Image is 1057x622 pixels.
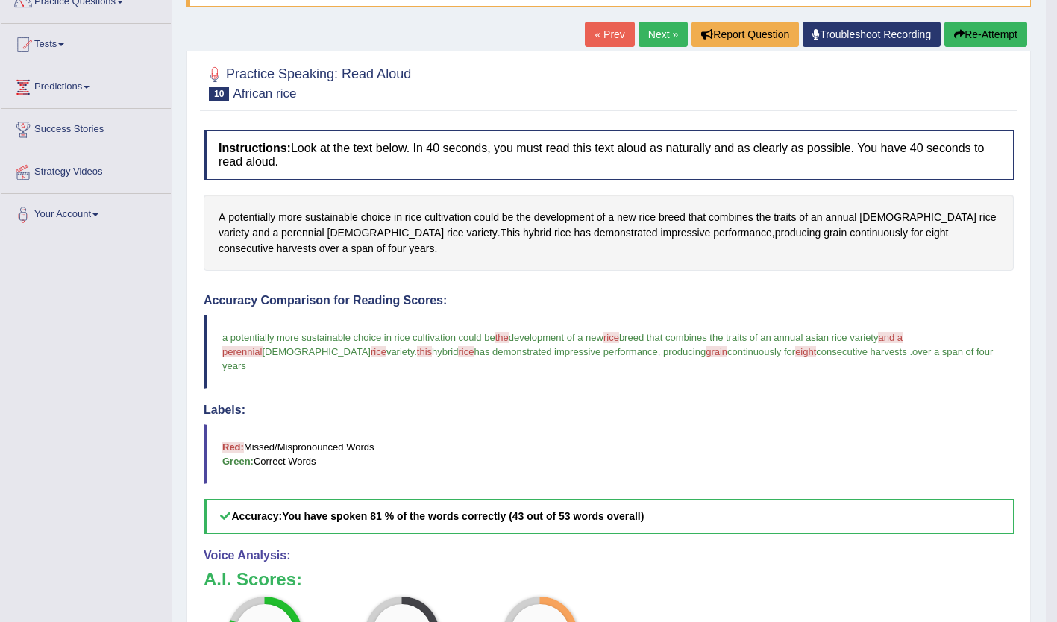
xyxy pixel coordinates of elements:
[639,22,688,47] a: Next »
[219,225,249,241] span: Click to see word definition
[799,210,808,225] span: Click to see word definition
[278,210,302,225] span: Click to see word definition
[351,241,373,257] span: Click to see word definition
[709,210,753,225] span: Click to see word definition
[597,210,606,225] span: Click to see word definition
[811,210,823,225] span: Click to see word definition
[617,210,636,225] span: Click to see word definition
[706,346,727,357] span: grain
[228,210,275,225] span: Click to see word definition
[222,442,244,453] b: Red:
[509,332,603,343] span: development of a new
[1,194,171,231] a: Your Account
[281,225,324,241] span: Click to see word definition
[409,241,434,257] span: Click to see word definition
[222,332,495,343] span: a potentially more sustainable choice in rice cultivation could be
[361,210,391,225] span: Click to see word definition
[204,63,411,101] h2: Practice Speaking: Read Aloud
[386,346,417,357] span: variety.
[756,210,771,225] span: Click to see word definition
[1,66,171,104] a: Predictions
[516,210,530,225] span: Click to see word definition
[432,346,458,357] span: hybrid
[585,22,634,47] a: « Prev
[388,241,406,257] span: Click to see word definition
[204,499,1014,534] h5: Accuracy:
[1,151,171,189] a: Strategy Videos
[534,210,594,225] span: Click to see word definition
[272,225,278,241] span: Click to see word definition
[495,332,509,343] span: the
[222,456,254,467] b: Green:
[691,22,799,47] button: Report Question
[774,210,796,225] span: Click to see word definition
[824,225,847,241] span: Click to see word definition
[713,225,772,241] span: Click to see word definition
[979,210,997,225] span: Click to see word definition
[474,210,498,225] span: Click to see word definition
[1,109,171,146] a: Success Stories
[574,225,591,241] span: Click to see word definition
[204,403,1014,417] h4: Labels:
[474,346,706,357] span: has demonstrated impressive performance, producing
[909,346,912,357] span: .
[659,210,686,225] span: Click to see word definition
[850,225,908,241] span: Click to see word definition
[204,195,1014,271] div: . , .
[878,332,903,343] span: and a
[467,225,498,241] span: Click to see word definition
[209,87,229,101] span: 10
[319,241,339,257] span: Click to see word definition
[204,549,1014,562] h4: Voice Analysis:
[233,87,296,101] small: African rice
[554,225,571,241] span: Click to see word definition
[219,142,291,154] b: Instructions:
[204,569,302,589] b: A.I. Scores:
[424,210,471,225] span: Click to see word definition
[926,225,948,241] span: Click to see word definition
[594,225,658,241] span: Click to see word definition
[502,210,514,225] span: Click to see word definition
[619,332,879,343] span: breed that combines the traits of an annual asian rice variety
[660,225,710,241] span: Click to see word definition
[911,225,923,241] span: Click to see word definition
[252,225,269,241] span: Click to see word definition
[689,210,706,225] span: Click to see word definition
[447,225,464,241] span: Click to see word definition
[1,24,171,61] a: Tests
[204,424,1014,484] blockquote: Missed/Mispronounced Words Correct Words
[204,294,1014,307] h4: Accuracy Comparison for Reading Scores:
[608,210,614,225] span: Click to see word definition
[219,210,225,225] span: Click to see word definition
[405,210,422,225] span: Click to see word definition
[523,225,551,241] span: Click to see word definition
[417,346,432,357] span: this
[603,332,619,343] span: rice
[727,346,795,357] span: continuously for
[859,210,976,225] span: Click to see word definition
[394,210,402,225] span: Click to see word definition
[277,241,316,257] span: Click to see word definition
[305,210,358,225] span: Click to see word definition
[371,346,386,357] span: rice
[282,510,644,522] b: You have spoken 81 % of the words correctly (43 out of 53 words overall)
[944,22,1027,47] button: Re-Attempt
[327,225,445,241] span: Click to see word definition
[263,346,371,357] span: [DEMOGRAPHIC_DATA]
[775,225,821,241] span: Click to see word definition
[803,22,941,47] a: Troubleshoot Recording
[219,241,274,257] span: Click to see word definition
[501,225,520,241] span: Click to see word definition
[222,346,263,357] span: perennial
[825,210,856,225] span: Click to see word definition
[204,130,1014,180] h4: Look at the text below. In 40 seconds, you must read this text aloud as naturally and as clearly ...
[639,210,656,225] span: Click to see word definition
[795,346,816,357] span: eight
[342,241,348,257] span: Click to see word definition
[377,241,386,257] span: Click to see word definition
[458,346,474,357] span: rice
[816,346,906,357] span: consecutive harvests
